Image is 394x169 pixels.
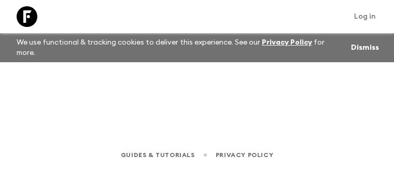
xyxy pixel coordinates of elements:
[12,33,348,62] p: We use functional & tracking cookies to deliver this experience. See our for more.
[121,149,195,161] a: Guides & Tutorials
[262,39,312,46] a: Privacy Policy
[348,9,382,24] a: Log in
[216,149,273,161] a: Privacy Policy
[348,40,382,55] button: Dismiss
